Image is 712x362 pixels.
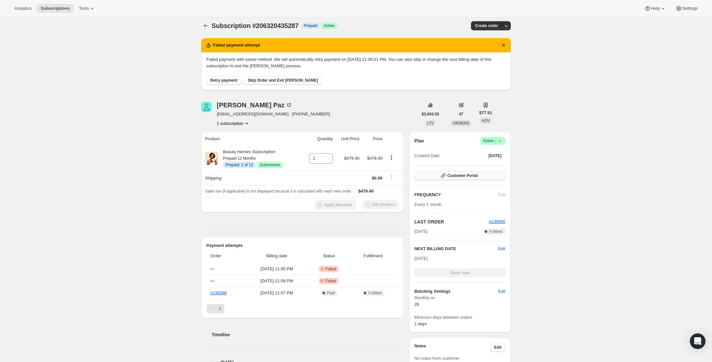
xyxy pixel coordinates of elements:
span: [DATE] · 11:00 PM [247,266,306,272]
button: 47 [455,110,467,119]
button: Tools [75,4,99,13]
span: Failed [325,278,336,284]
span: Sales tax (if applicable) is not displayed because it is calculated with each new order. [205,189,352,194]
span: Active [324,23,335,28]
button: Product actions [217,120,250,127]
span: AOV [481,118,490,123]
a: #136580 [210,290,227,295]
button: $3,643.03 [418,110,443,119]
h2: NEXT BILLING DATE [414,246,498,252]
h2: Plan [414,138,424,144]
button: Product actions [386,154,397,161]
h2: Payment attempts [206,242,399,249]
th: Shipping [201,171,302,185]
img: product img [205,152,218,165]
nav: Pagination [206,304,399,313]
span: --- [210,278,215,283]
span: --- [210,266,215,271]
span: $479.40 [358,189,374,194]
span: Fulfilled [489,229,503,234]
span: $0.00 [372,176,383,181]
th: Price [361,132,384,146]
span: LTV [427,121,434,126]
button: Customer Portal [414,171,505,180]
span: $479.40 [344,156,359,161]
small: Prepaid 12 Months [223,156,256,161]
p: Failed payment with saved method. We will automatically retry payment on [DATE] 11:00:21 PM. You ... [206,56,506,69]
button: Edit [498,246,505,252]
span: Edit [494,345,502,350]
span: | [495,138,496,143]
h6: Batching Settings [414,288,498,295]
span: Active [483,138,503,144]
div: [PERSON_NAME] Paz [217,102,292,108]
span: Created Date [414,153,439,159]
span: Edit [498,288,505,295]
span: Create order [475,23,498,28]
span: Status [310,253,348,259]
button: Subscriptions [37,4,74,13]
th: Quantity [302,132,335,146]
button: Retry payment [206,76,241,85]
button: #136580 [489,219,506,225]
button: Dismiss notification [499,41,508,50]
th: Product [201,132,302,146]
span: ORDERS [453,121,469,126]
span: Subscription #206320435287 [212,22,299,29]
span: Monthly on [414,295,505,301]
button: Edit [494,286,509,297]
h2: Timeline [212,331,404,338]
button: Analytics [10,4,36,13]
span: Fulfillment [351,253,395,259]
button: Create order [471,21,502,30]
span: No notes from customer [414,356,460,361]
button: Edit [490,343,506,352]
button: [DATE] [485,151,506,160]
span: Failed [325,266,336,272]
span: Every 1 month [414,202,442,207]
span: Retry payment [210,78,237,83]
h2: LAST ORDER [414,219,489,225]
span: $77.51 [479,110,492,116]
span: [DATE] · 11:07 PM [247,290,306,296]
button: Settings [672,4,702,13]
span: Autorenews [260,162,280,168]
span: Subscriptions [41,6,70,11]
span: $479.40 [367,156,382,161]
span: [EMAIL_ADDRESS][DOMAIN_NAME] · [PHONE_NUMBER] [217,111,330,117]
span: Carol Paz [201,102,212,112]
span: Skip Order and Exit [PERSON_NAME] [248,78,318,83]
span: 1 days [414,321,427,326]
button: Help [640,4,670,13]
span: Prepaid [304,23,317,28]
button: Next [215,304,224,313]
span: Analytics [14,6,32,11]
span: $3,643.03 [422,112,439,117]
th: Unit Price [335,132,362,146]
button: Shipping actions [386,174,397,181]
button: Subscriptions [201,21,210,30]
span: [DATE] [489,153,502,158]
span: 26 [414,302,419,307]
span: [DATE] [414,228,428,235]
th: Order [206,249,245,263]
div: Beauty Heroes Subscription [218,149,283,168]
h2: Failed payment attempt [213,42,260,48]
span: Fulfilled [368,290,382,296]
span: Customer Portal [447,173,477,178]
a: #136580 [489,219,506,224]
span: Help [651,6,660,11]
span: Billing date [247,253,306,259]
span: Paid [327,290,335,296]
span: 47 [459,112,463,117]
span: Tools [79,6,89,11]
div: Open Intercom Messenger [690,333,705,349]
span: [DATE] · 11:08 PM [247,278,306,284]
span: Settings [682,6,698,11]
button: Skip Order and Exit [PERSON_NAME] [244,76,322,85]
h2: FREQUENCY [414,192,498,198]
span: Prepaid: 1 of 12 [226,162,253,168]
span: Minimum days between orders [414,314,505,321]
